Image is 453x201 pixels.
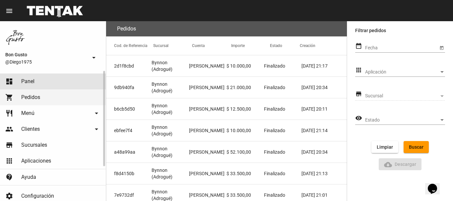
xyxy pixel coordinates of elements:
mat-icon: restaurant [5,109,13,117]
mat-icon: arrow_drop_down [93,125,100,133]
mat-icon: people [5,125,13,133]
span: Aplicación [365,70,439,75]
mat-icon: menu [5,7,13,15]
span: Finalizado [264,127,285,134]
mat-cell: [DATE] 21:14 [301,120,347,141]
span: Bynnon (Adrogué) [152,81,189,94]
mat-select: Estado [365,118,445,123]
span: Configuración [21,193,54,199]
mat-header-cell: Cuenta [192,36,231,55]
mat-cell: [PERSON_NAME] [189,120,227,141]
mat-icon: dashboard [5,77,13,85]
mat-cell: [DATE] 21:13 [301,163,347,184]
button: Descargar ReporteDescargar [379,158,422,170]
mat-header-cell: Importe [231,36,270,55]
span: Bynnon (Adrogué) [152,124,189,137]
span: Finalizado [264,192,285,198]
span: Limpiar [377,144,393,150]
mat-icon: settings [5,192,13,200]
mat-icon: store [5,141,13,149]
span: Estado [365,118,439,123]
mat-cell: $ 52.100,00 [227,141,264,163]
flou-section-header: Pedidos [106,21,347,36]
span: Bynnon (Adrogué) [152,145,189,159]
span: Menú [21,110,34,117]
mat-cell: 9db940fa [106,77,152,98]
span: Buscar [409,144,423,150]
mat-cell: b6cb5d50 [106,98,152,120]
iframe: chat widget [425,175,446,194]
span: Pedidos [21,94,40,101]
mat-icon: Descargar Reporte [384,161,392,169]
mat-cell: [DATE] 20:34 [301,77,347,98]
mat-cell: [PERSON_NAME] [189,163,227,184]
mat-icon: date_range [355,42,362,50]
mat-cell: ebfee7f4 [106,120,152,141]
span: Finalizado [264,170,285,177]
mat-cell: [DATE] 20:34 [301,141,347,163]
mat-cell: 2d1f8cbd [106,55,152,76]
mat-cell: $ 33.500,00 [227,163,264,184]
mat-cell: f8d4150b [106,163,152,184]
mat-icon: apps [5,157,13,165]
button: Limpiar [371,141,398,153]
mat-header-cell: Cod. de Referencia [106,36,153,55]
mat-cell: [PERSON_NAME] [189,77,227,98]
mat-cell: [DATE] 20:11 [301,98,347,120]
button: Open calendar [438,44,445,51]
mat-cell: a48a99aa [106,141,152,163]
span: @Diego1975 [5,59,87,65]
span: Ayuda [21,174,36,180]
button: Buscar [404,141,429,153]
span: Finalizado [264,84,285,91]
label: Filtrar pedidos [355,26,445,34]
span: Clientes [21,126,40,132]
mat-icon: store [355,90,362,98]
mat-icon: arrow_drop_down [93,109,100,117]
span: Panel [21,78,34,85]
mat-header-cell: Sucursal [153,36,192,55]
mat-icon: contact_support [5,173,13,181]
span: Sucursales [21,142,47,148]
mat-select: Sucursal [365,93,445,99]
input: Fecha [365,45,438,51]
span: Finalizado [264,106,285,112]
mat-header-cell: Estado [270,36,300,55]
span: Sucursal [365,93,439,99]
mat-cell: $ 12.500,00 [227,98,264,120]
mat-cell: [PERSON_NAME] [189,55,227,76]
span: Bynnon (Adrogué) [152,59,189,73]
mat-cell: $ 21.000,00 [227,77,264,98]
mat-icon: arrow_drop_down [90,54,98,62]
mat-select: Aplicación [365,70,445,75]
h3: Pedidos [117,24,136,33]
mat-cell: [PERSON_NAME] [189,98,227,120]
span: Finalizado [264,63,285,69]
span: Bynnon (Adrogué) [152,167,189,180]
mat-header-cell: Creación [300,36,347,55]
mat-cell: $ 10.000,00 [227,55,264,76]
img: 8570adf9-ca52-4367-b116-ae09c64cf26e.jpg [5,26,27,48]
mat-cell: $ 10.000,00 [227,120,264,141]
mat-icon: visibility [355,114,362,122]
mat-icon: shopping_cart [5,93,13,101]
mat-icon: apps [355,66,362,74]
span: Finalizado [264,149,285,155]
span: Aplicaciones [21,158,51,164]
span: Bon Gusto [5,51,87,59]
span: Descargar [384,162,417,167]
mat-cell: [PERSON_NAME] [189,141,227,163]
span: Bynnon (Adrogué) [152,102,189,116]
mat-cell: [DATE] 21:17 [301,55,347,76]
